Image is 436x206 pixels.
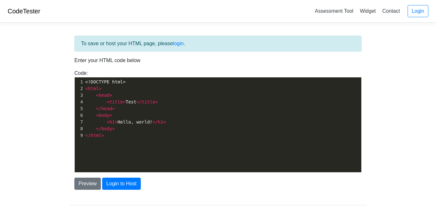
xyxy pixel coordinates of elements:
[115,119,117,124] span: >
[75,85,84,92] div: 2
[158,119,163,124] span: h1
[85,119,166,124] span: Hello, world!
[96,113,99,118] span: <
[75,112,84,119] div: 6
[107,99,109,104] span: <
[163,119,166,124] span: >
[173,41,184,46] a: login
[102,178,140,190] button: Login to Host
[357,6,378,16] a: Widget
[85,79,125,84] span: <!DOCTYPE html>
[101,133,104,138] span: >
[70,69,366,173] div: Code:
[136,99,142,104] span: </
[109,99,123,104] span: title
[75,119,84,125] div: 7
[142,99,155,104] span: title
[74,57,362,64] p: Enter your HTML code below
[91,133,101,138] span: html
[96,93,99,98] span: <
[75,125,84,132] div: 8
[101,126,112,131] span: body
[109,93,112,98] span: >
[380,6,402,16] a: Contact
[107,119,109,124] span: <
[109,113,112,118] span: >
[85,133,91,138] span: </
[99,86,101,91] span: >
[85,99,158,104] span: Test
[75,92,84,99] div: 3
[75,79,84,85] div: 1
[112,126,115,131] span: >
[75,99,84,105] div: 4
[312,6,356,16] a: Assessment Tool
[85,86,88,91] span: <
[74,36,362,52] div: To save or host your HTML page, please .
[153,119,158,124] span: </
[109,119,115,124] span: h1
[155,99,158,104] span: >
[74,178,101,190] button: Preview
[96,106,101,111] span: </
[112,106,115,111] span: >
[99,113,109,118] span: body
[408,5,428,17] a: Login
[75,105,84,112] div: 5
[96,126,101,131] span: </
[123,99,125,104] span: >
[88,86,99,91] span: html
[99,93,109,98] span: head
[8,8,40,15] a: CodeTester
[75,132,84,139] div: 9
[101,106,112,111] span: head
